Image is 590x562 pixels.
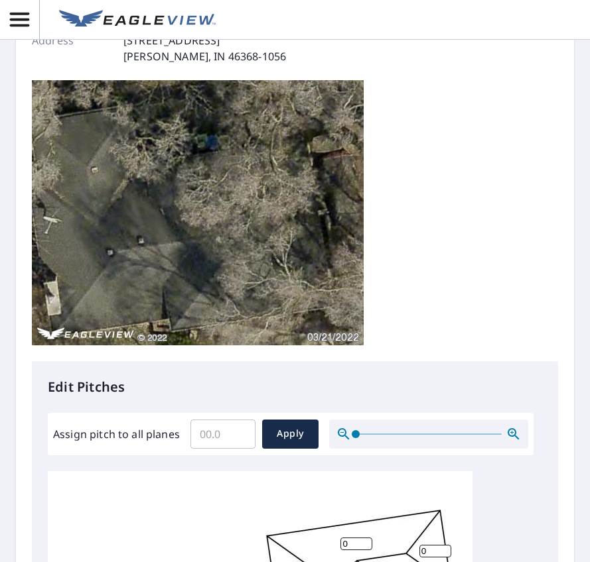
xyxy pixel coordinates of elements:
input: 00.0 [190,416,256,453]
p: [STREET_ADDRESS] [PERSON_NAME], IN 46368-1056 [123,32,286,64]
img: EV Logo [59,10,216,30]
img: Top image [32,80,364,345]
p: Address [32,32,111,64]
p: Edit Pitches [48,377,542,397]
label: Assign pitch to all planes [53,426,180,442]
a: EV Logo [51,2,224,38]
button: Apply [262,420,319,449]
span: Apply [273,425,308,442]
